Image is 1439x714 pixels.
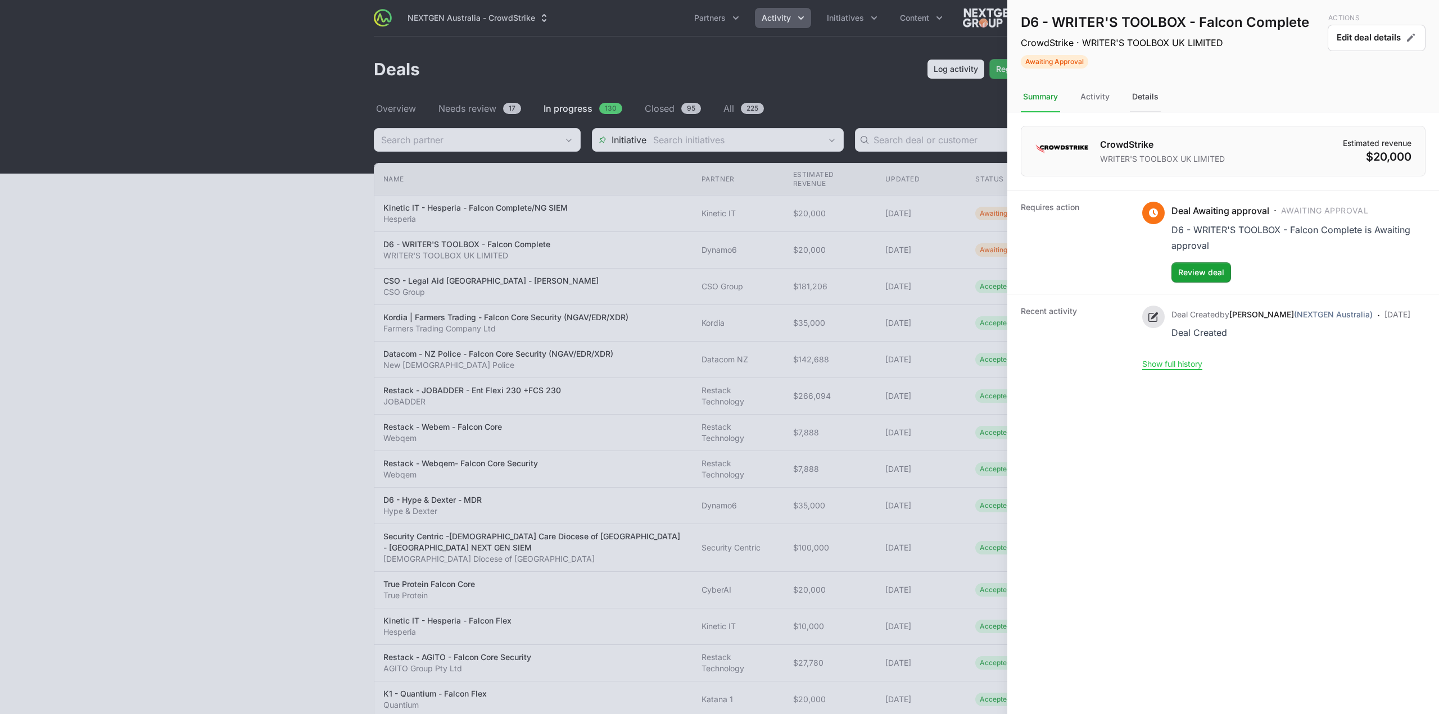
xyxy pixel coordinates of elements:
dt: Requires action [1021,202,1129,283]
div: Deal Created [1171,325,1373,340]
button: Show full history [1142,359,1202,369]
p: CrowdStrike · WRITER'S TOOLBOX UK LIMITED [1021,36,1309,49]
button: Edit deal details [1328,25,1426,51]
div: Details [1130,82,1161,112]
span: Deal Awaiting approval [1171,204,1269,217]
div: Deal actions [1328,13,1426,69]
dt: Estimated revenue [1343,138,1411,149]
time: [DATE] [1384,310,1410,319]
span: Awaiting Approval [1281,205,1368,216]
h1: CrowdStrike [1100,138,1225,151]
ul: Activity history timeline [1142,306,1410,358]
img: CrowdStrike [1035,138,1089,160]
dt: Recent activity [1021,306,1129,370]
p: WRITER'S TOOLBOX UK LIMITED [1100,153,1225,165]
p: Actions [1328,13,1426,22]
button: Review deal [1171,262,1231,283]
div: Summary [1021,82,1060,112]
div: Activity [1078,82,1112,112]
span: Review deal [1178,266,1224,279]
span: · [1377,308,1380,340]
span: Deal Created [1171,310,1220,319]
dd: $20,000 [1343,149,1411,165]
p: · [1171,204,1426,217]
h1: D6 - WRITER'S TOOLBOX - Falcon Complete [1021,13,1309,31]
nav: Tabs [1007,82,1439,112]
div: D6 - WRITER'S TOOLBOX - Falcon Complete is Awaiting approval [1171,222,1426,253]
p: by [1171,309,1373,320]
a: [PERSON_NAME](NEXTGEN Australia) [1229,310,1373,319]
span: (NEXTGEN Australia) [1294,310,1373,319]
